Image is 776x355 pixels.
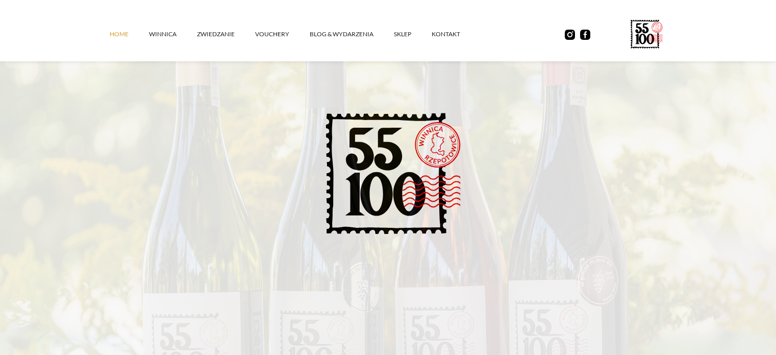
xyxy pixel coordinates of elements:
[310,19,394,50] a: Blog & Wydarzenia
[255,19,310,50] a: vouchery
[149,19,197,50] a: winnica
[197,19,255,50] a: ZWIEDZANIE
[394,19,432,50] a: SKLEP
[110,19,149,50] a: Home
[432,19,481,50] a: kontakt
